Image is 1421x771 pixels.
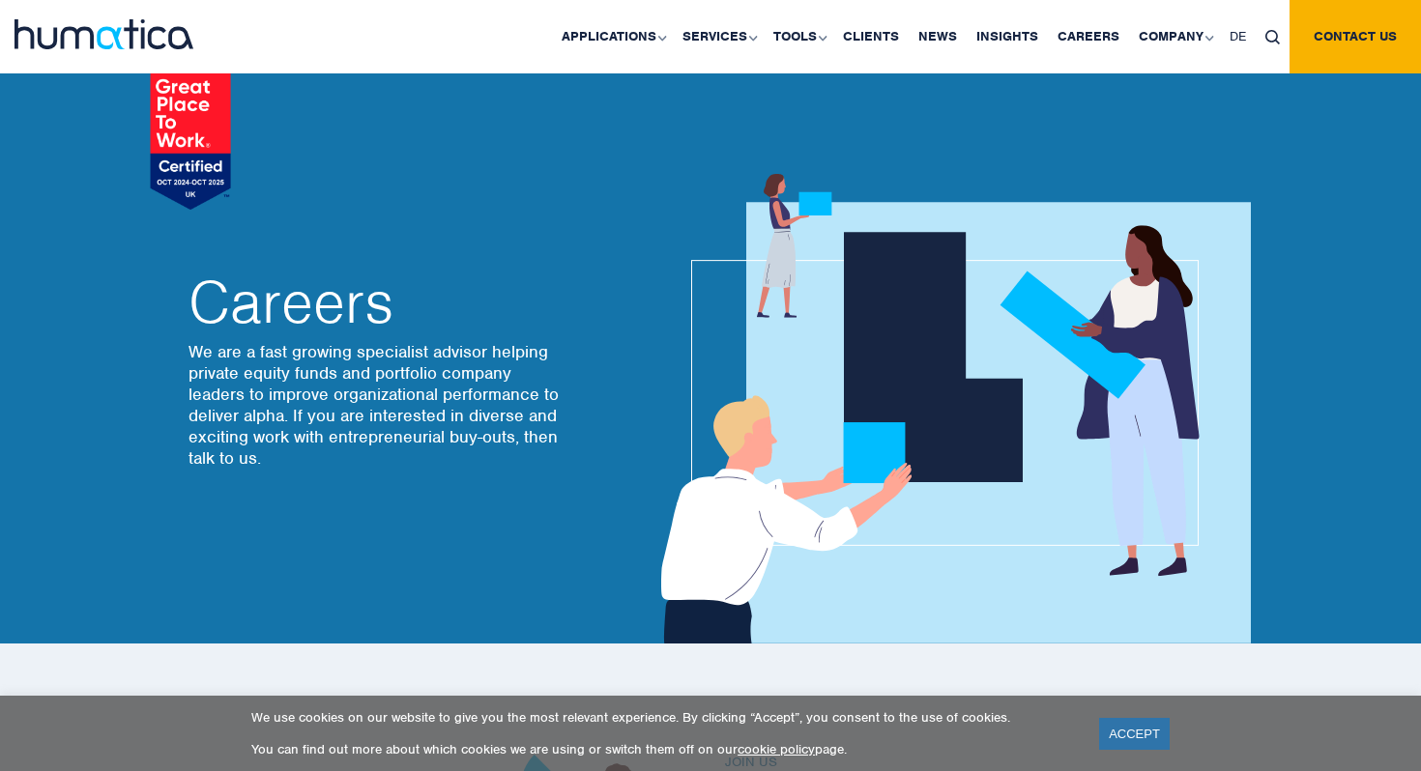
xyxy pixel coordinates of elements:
a: cookie policy [738,741,815,757]
a: ACCEPT [1099,718,1170,750]
img: about_banner1 [643,174,1251,643]
p: You can find out more about which cookies we are using or switch them off on our page. [251,741,1075,757]
p: We are a fast growing specialist advisor helping private equity funds and portfolio company leade... [188,341,565,469]
p: We use cookies on our website to give you the most relevant experience. By clicking “Accept”, you... [251,709,1075,726]
h2: Careers [188,273,565,331]
img: search_icon [1265,30,1280,44]
img: logo [14,19,193,49]
span: DE [1230,28,1246,44]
